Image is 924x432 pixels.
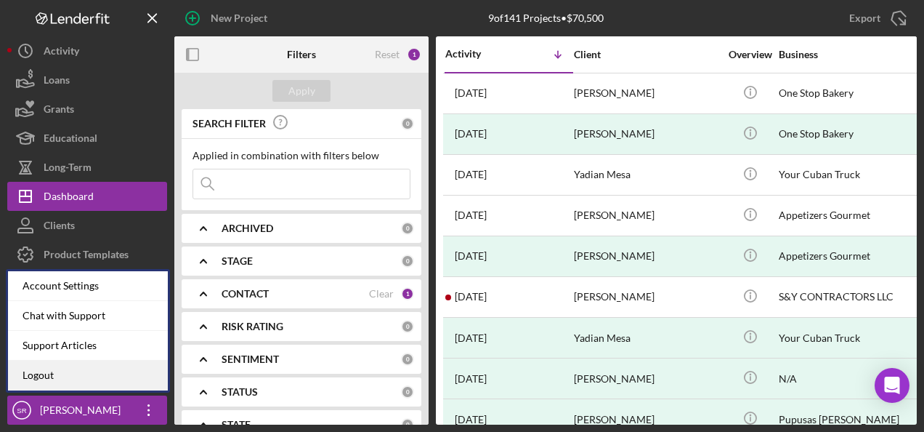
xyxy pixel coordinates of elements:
time: 2025-08-13 19:46 [455,209,487,221]
div: Activity [445,48,509,60]
div: One Stop Bakery [779,115,924,153]
b: STATE [222,419,251,431]
div: Appetizers Gourmet [779,237,924,276]
div: [PERSON_NAME] [574,115,719,153]
div: Loans [44,65,70,98]
button: Clients [7,211,167,240]
button: Grants [7,95,167,124]
button: Export [835,4,917,33]
div: [PERSON_NAME] [574,278,719,316]
div: Open Intercom Messenger [875,368,909,403]
div: Apply [288,80,315,102]
div: Appetizers Gourmet [779,196,924,235]
time: 2025-08-15 18:42 [455,87,487,99]
div: [PERSON_NAME] [36,396,131,428]
div: 1 [407,47,421,62]
div: N/A [779,359,924,398]
button: Long-Term [7,153,167,182]
button: New Project [174,4,282,33]
button: Loans [7,65,167,95]
div: Account Settings [8,271,168,301]
div: Activity [44,36,79,69]
b: SEARCH FILTER [192,118,266,129]
b: SENTIMENT [222,353,279,365]
div: Educational [44,124,97,156]
a: Logout [8,361,168,391]
b: RISK RATING [222,321,283,332]
div: Yadian Mesa [574,156,719,194]
div: Yadian Mesa [574,319,719,357]
div: [PERSON_NAME] [574,359,719,398]
div: Export [849,4,880,33]
div: Your Cuban Truck [779,156,924,194]
div: 9 of 141 Projects • $70,500 [488,12,604,24]
div: Clear [369,288,394,300]
div: Reset [375,49,400,60]
div: [PERSON_NAME] [574,196,719,235]
div: [PERSON_NAME] [574,237,719,276]
div: 0 [401,320,414,333]
div: Long-Term [44,153,92,185]
b: ARCHIVED [222,223,273,234]
button: Dashboard [7,182,167,211]
b: Filters [287,49,316,60]
button: Apply [272,80,331,102]
text: SR [17,407,26,415]
div: 0 [401,418,414,431]
div: 1 [401,287,414,300]
div: Dashboard [44,182,94,215]
button: Educational [7,124,167,153]
div: Overview [723,49,777,60]
div: New Project [211,4,267,33]
time: 2025-08-14 16:34 [455,128,487,140]
time: 2025-08-13 19:23 [455,250,487,262]
div: Product Templates [44,240,129,273]
time: 2025-08-13 17:16 [455,291,487,303]
button: Product Templates [7,240,167,269]
div: 0 [401,385,414,399]
div: Clients [44,211,75,244]
div: 0 [401,222,414,235]
time: 2025-07-18 02:44 [455,373,487,385]
div: Your Cuban Truck [779,319,924,357]
div: 0 [401,255,414,268]
button: SR[PERSON_NAME] [7,396,167,425]
b: STATUS [222,386,258,398]
a: Support Articles [8,331,168,361]
time: 2025-07-16 02:37 [455,414,487,425]
div: Business [779,49,924,60]
time: 2025-08-13 20:55 [455,169,487,180]
div: [PERSON_NAME] [574,74,719,113]
b: STAGE [222,255,253,267]
div: Client [574,49,719,60]
div: S&Y CONTRACTORS LLC [779,278,924,316]
div: Applied in combination with filters below [192,150,410,161]
div: Grants [44,95,74,127]
div: 0 [401,353,414,366]
div: Chat with Support [8,301,168,331]
b: CONTACT [222,288,269,300]
div: One Stop Bakery [779,74,924,113]
div: 0 [401,117,414,130]
button: Activity [7,36,167,65]
time: 2025-08-07 17:24 [455,332,487,344]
